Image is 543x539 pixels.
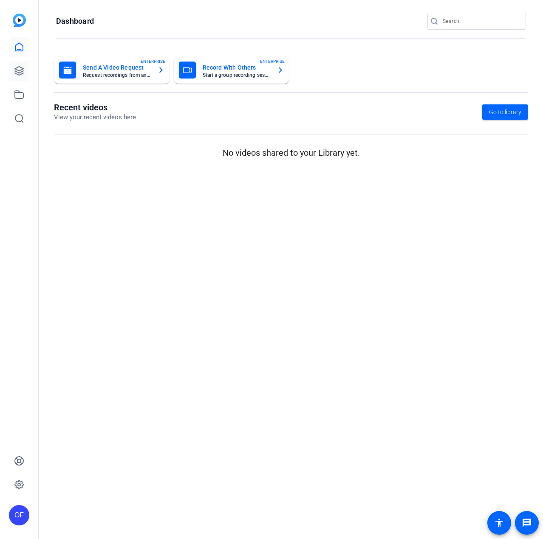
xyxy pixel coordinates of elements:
div: OF [9,505,29,525]
a: Go to library [482,104,528,120]
button: Send A Video RequestRequest recordings from anyone, anywhereENTERPRISE [54,56,170,84]
mat-card-subtitle: Request recordings from anyone, anywhere [83,73,151,78]
span: ENTERPRISE [141,58,165,65]
span: ENTERPRISE [260,58,285,65]
h1: Recent videos [54,102,136,112]
mat-card-title: Send A Video Request [83,62,151,73]
button: Record With OthersStart a group recording sessionENTERPRISE [174,56,289,84]
input: Search [443,16,519,26]
p: No videos shared to your Library yet. [54,146,528,159]
p: View your recent videos here [54,112,136,122]
mat-icon: accessibility [494,518,504,528]
mat-icon: message [522,518,532,528]
h1: Dashboard [56,16,94,26]
mat-card-title: Record With Others [203,62,271,73]
mat-card-subtitle: Start a group recording session [203,73,271,78]
span: Go to library [489,108,521,117]
img: blue-gradient.svg [13,14,26,27]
